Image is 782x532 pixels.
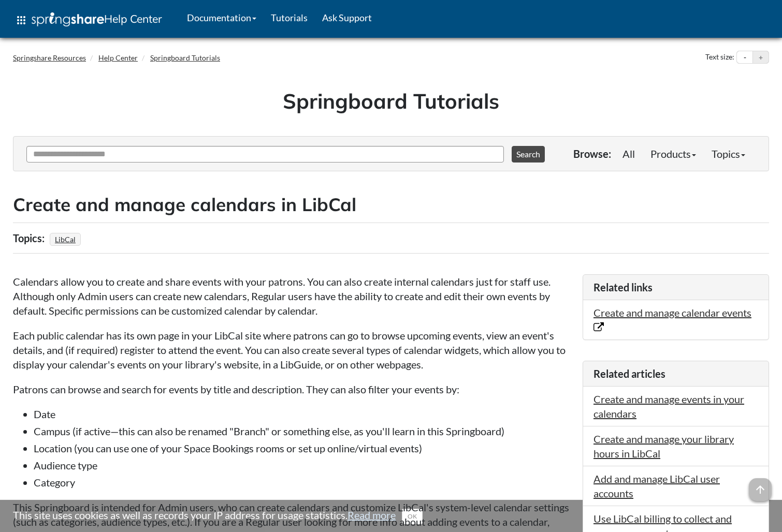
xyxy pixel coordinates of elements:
[593,281,653,293] span: Related links
[593,367,665,380] span: Related articles
[13,274,572,318] p: Calendars allow you to create and share events with your patrons. You can also create internal ca...
[3,508,779,524] div: This site uses cookies as well as records your IP address for usage statistics.
[15,14,27,26] span: apps
[749,478,772,501] span: arrow_upward
[512,146,545,162] button: Search
[21,86,761,115] h1: Springboard Tutorials
[573,146,611,161] p: Browse:
[643,143,704,164] a: Products
[13,228,47,248] div: Topics:
[704,143,753,164] a: Topics
[8,5,169,36] a: apps Help Center
[737,51,752,64] button: Decrease text size
[749,479,772,492] a: arrow_upward
[150,53,220,62] a: Springboard Tutorials
[593,393,744,420] a: Create and manage events in your calendars
[593,433,734,460] a: Create and manage your library hours in LibCal
[34,441,572,455] li: Location (you can use one of your Space Bookings rooms or set up online/virtual events)
[13,192,769,217] h2: Create and manage calendars in LibCal
[13,382,572,396] p: Patrons can browse and search for events by title and description. They can also filter your even...
[13,328,572,372] p: Each public calendar has its own page in your LibCal site where patrons can go to browse upcoming...
[180,5,264,31] a: Documentation
[13,53,86,62] a: Springshare Resources
[753,51,769,64] button: Increase text size
[32,12,104,26] img: Springshare
[593,306,751,333] a: Create and manage calendar events
[703,51,736,64] div: Text size:
[98,53,138,62] a: Help Center
[593,472,720,499] a: Add and manage LibCal user accounts
[615,143,643,164] a: All
[34,458,572,472] li: Audience type
[315,5,379,31] a: Ask Support
[53,232,77,247] a: LibCal
[34,475,572,490] li: Category
[34,407,572,421] li: Date
[34,424,572,438] li: Campus (if active—this can also be renamed "Branch" or something else, as you'll learn in this Sp...
[104,12,162,25] span: Help Center
[264,5,315,31] a: Tutorials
